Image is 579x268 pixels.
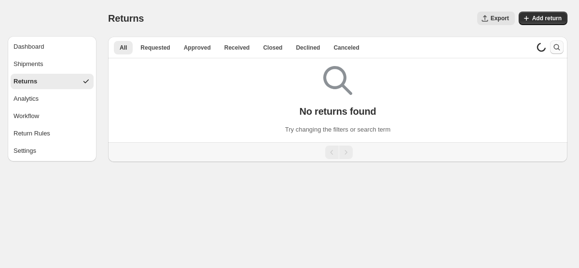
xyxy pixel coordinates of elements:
[120,44,127,52] span: All
[14,94,39,104] span: Analytics
[477,12,515,25] button: Export
[11,56,94,72] button: Shipments
[11,143,94,159] button: Settings
[296,44,320,52] span: Declined
[14,111,39,121] span: Workflow
[14,146,36,156] span: Settings
[323,66,352,95] img: Empty search results
[333,44,359,52] span: Canceled
[299,106,376,117] p: No returns found
[263,44,282,52] span: Closed
[184,44,211,52] span: Approved
[11,108,94,124] button: Workflow
[11,74,94,89] button: Returns
[108,142,567,162] nav: Pagination
[14,129,50,138] span: Return Rules
[285,125,390,134] p: Try changing the filters or search term
[108,13,144,24] span: Returns
[11,126,94,141] button: Return Rules
[11,39,94,54] button: Dashboard
[140,44,170,52] span: Requested
[14,77,37,86] span: Returns
[224,44,250,52] span: Received
[11,91,94,107] button: Analytics
[519,12,567,25] button: Add return
[532,14,562,22] span: Add return
[14,59,43,69] span: Shipments
[14,42,44,52] span: Dashboard
[550,40,564,54] button: Search and filter results
[491,14,509,22] span: Export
